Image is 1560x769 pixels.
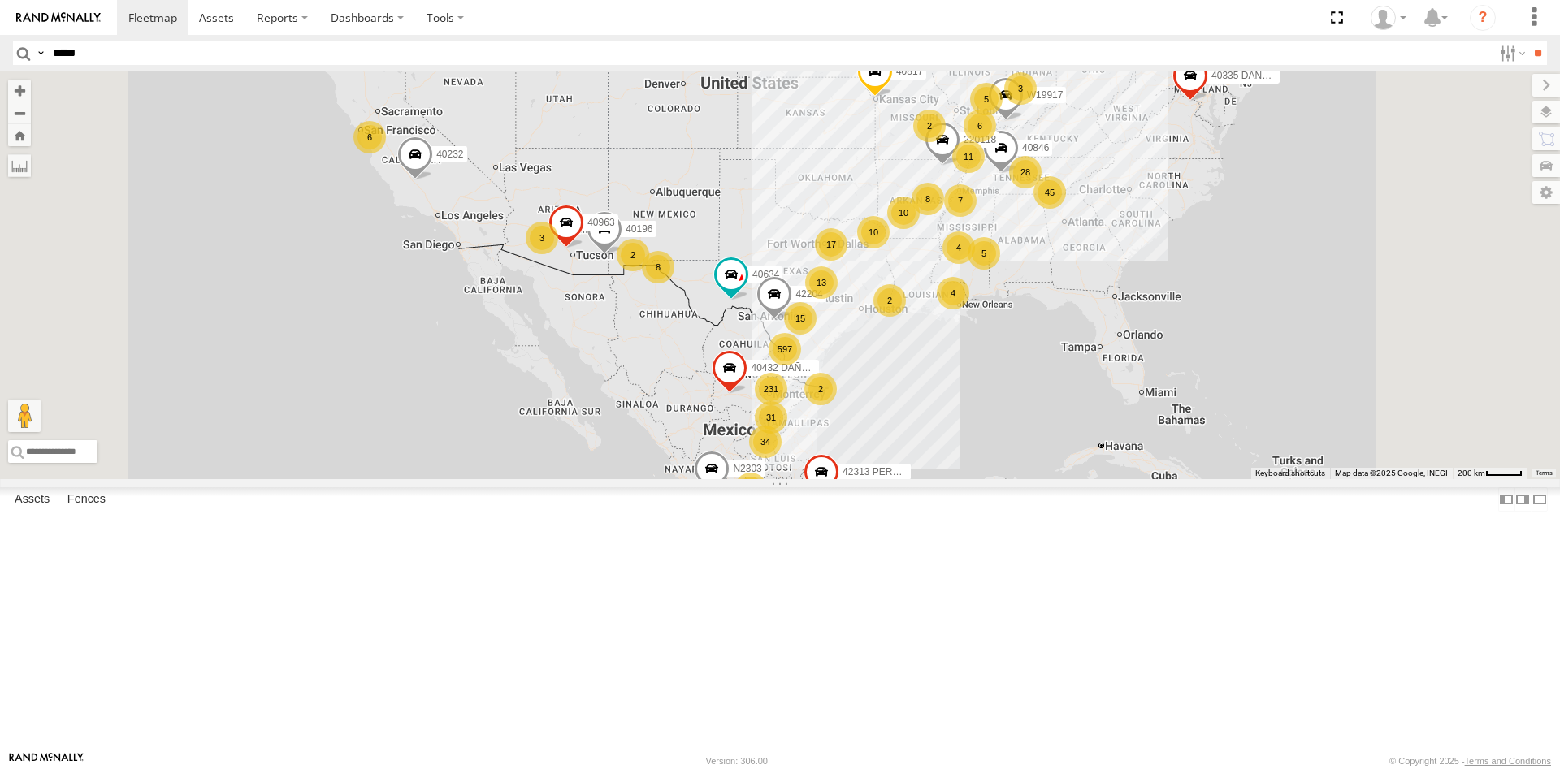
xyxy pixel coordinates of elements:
span: 42313 PERDIDO [843,466,916,477]
label: Dock Summary Table to the Right [1514,487,1531,511]
div: 45 [1033,176,1066,209]
div: 10 [887,197,920,229]
span: 40196 [626,223,652,235]
div: 597 [769,333,801,365]
div: 2 [804,373,837,405]
div: 10 [857,216,890,248]
button: Zoom Home [8,124,31,146]
div: 2 [873,284,906,317]
div: 4 [937,277,969,309]
span: 40335 DAÑADO [1211,70,1283,81]
label: Dock Summary Table to the Left [1498,487,1514,511]
span: 40846 [1022,142,1049,153]
span: 40232 [436,149,463,160]
button: Zoom in [8,80,31,102]
div: 6 [964,110,996,142]
span: N2303 [733,463,761,474]
label: Search Filter Options [1493,41,1528,65]
div: 2 [617,239,649,271]
div: 13 [805,266,838,299]
label: Assets [6,488,58,511]
span: 40817 [896,67,923,78]
button: Drag Pegman onto the map to open Street View [8,400,41,432]
div: 231 [755,373,787,405]
div: 5 [968,237,1000,270]
span: 42204 [795,288,822,300]
div: © Copyright 2025 - [1389,756,1551,766]
label: Fences [59,488,114,511]
div: 4 [942,231,975,264]
div: Juan Lopez [1365,6,1412,30]
button: Zoom out [8,102,31,124]
a: Terms and Conditions [1465,756,1551,766]
div: 17 [815,228,847,261]
label: Search Query [34,41,47,65]
span: 200 km [1458,469,1485,477]
span: 40432 DAÑADO [751,363,822,374]
label: Map Settings [1532,181,1560,204]
div: 3 [526,222,558,254]
img: rand-logo.svg [16,12,101,24]
div: 6 [353,121,386,153]
span: W19917 [1027,89,1064,101]
a: Terms (opens in new tab) [1536,470,1553,477]
div: 28 [1009,156,1042,188]
a: Visit our Website [9,753,84,769]
div: Version: 306.00 [706,756,768,766]
div: 3 [1004,72,1037,105]
div: 15 [784,302,817,335]
div: 8 [642,251,674,283]
span: 40634 [752,269,779,280]
span: 40963 [587,217,614,228]
div: 2 [913,110,946,142]
div: 7 [944,184,977,217]
div: 8 [912,183,944,215]
button: Map Scale: 200 km per 42 pixels [1453,468,1527,479]
label: Measure [8,154,31,177]
label: Hide Summary Table [1532,487,1548,511]
span: Map data ©2025 Google, INEGI [1335,469,1448,477]
i: ? [1470,5,1496,31]
div: 5 [970,83,1003,115]
div: 11 [952,140,985,173]
div: 213 [734,473,767,505]
button: Keyboard shortcuts [1255,468,1325,479]
div: 34 [749,426,782,458]
div: 31 [755,401,787,434]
